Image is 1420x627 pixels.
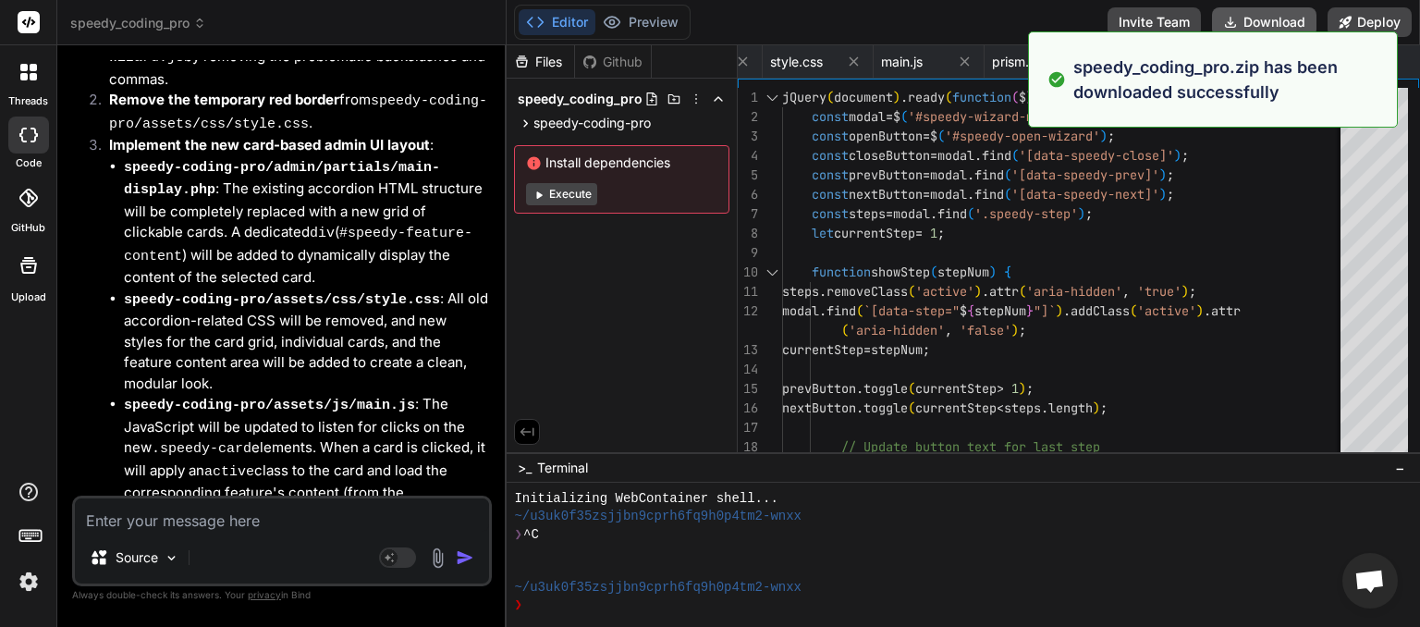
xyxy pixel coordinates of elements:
span: speedy_coding_pro [70,14,206,32]
div: 2 [738,107,758,127]
span: stepNum [937,264,989,280]
span: modal [849,108,886,125]
div: 16 [738,399,758,418]
p: Source [116,548,158,567]
div: Files [507,53,574,71]
button: Execute [526,183,597,205]
span: currentStep [915,380,997,397]
div: 10 [738,263,758,282]
span: ( [1004,166,1011,183]
span: jQuery [782,89,826,105]
span: , [1122,283,1130,300]
span: Install dependencies [526,154,717,172]
span: ( [1004,186,1011,203]
a: Open chat [1342,553,1398,609]
span: ( [967,205,974,222]
span: attr [1211,302,1241,319]
span: . [819,283,826,300]
span: ( [945,89,952,105]
span: ; [1085,205,1093,222]
span: const [812,205,849,222]
span: // Update button text for last step [841,438,1100,455]
span: ; [1189,283,1196,300]
span: ) [1093,400,1100,416]
span: ( [908,283,915,300]
span: modal [930,166,967,183]
span: { [967,302,974,319]
img: attachment [427,547,448,569]
span: ❯ [514,526,523,544]
span: = [923,128,930,144]
span: ready [908,89,945,105]
li: : The JavaScript will be updated to listen for clicks on the new elements. When a card is clicked... [124,394,488,570]
span: currentStep [782,341,863,358]
span: find [826,302,856,319]
div: 6 [738,185,758,204]
span: prism.js [992,53,1038,71]
span: < [997,400,1004,416]
span: function [812,264,871,280]
span: . [967,186,974,203]
span: modal [893,205,930,222]
span: ( [1130,302,1137,319]
span: $ [930,128,937,144]
span: ) [1011,322,1019,338]
strong: Remove the temporary red border [109,91,339,108]
span: , [945,322,952,338]
div: 15 [738,379,758,399]
code: active [204,464,254,480]
span: length [1048,400,1093,416]
span: − [1395,459,1405,477]
span: function [952,89,1011,105]
span: } [1026,302,1034,319]
li: from . [94,90,488,135]
span: stepNum [974,302,1026,319]
p: Always double-check its answers. Your in Bind [72,586,492,604]
span: let [812,225,834,241]
span: ; [1108,128,1115,144]
span: . [856,400,863,416]
span: { [1004,264,1011,280]
span: ; [923,341,930,358]
span: nextButton [849,186,923,203]
span: ^C [523,526,539,544]
span: ( [1011,147,1019,164]
span: ( [856,302,863,319]
span: toggle [863,400,908,416]
code: div [310,226,335,241]
code: speedy-coding-pro/admin/partials/main-display.php [124,160,440,199]
span: = [923,166,930,183]
span: . [856,380,863,397]
div: 9 [738,243,758,263]
span: ( [1011,89,1019,105]
span: ) [1100,128,1108,144]
span: find [974,166,1004,183]
span: > [997,380,1004,397]
div: Click to collapse the range. [760,88,784,107]
button: Invite Team [1108,7,1201,37]
span: = [923,186,930,203]
div: 18 [738,437,758,457]
span: const [812,166,849,183]
span: 'false' [960,322,1011,338]
li: : [94,135,488,570]
span: . [819,302,826,319]
span: = [915,225,923,241]
span: const [812,108,849,125]
span: prevButton [849,166,923,183]
span: ( [900,108,908,125]
button: Deploy [1328,7,1412,37]
span: ) [974,283,982,300]
span: speedy-coding-pro [533,114,651,132]
span: const [812,147,849,164]
strong: Implement the new card-based admin UI layout [109,136,430,154]
label: threads [8,93,48,109]
span: . [1204,302,1211,319]
li: : The existing accordion HTML structure will be completely replaced with a new grid of clickable ... [124,156,488,289]
span: "]` [1034,302,1056,319]
span: find [982,147,1011,164]
span: steps [1004,400,1041,416]
span: . [967,166,974,183]
span: ; [1181,147,1189,164]
span: find [974,186,1004,203]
